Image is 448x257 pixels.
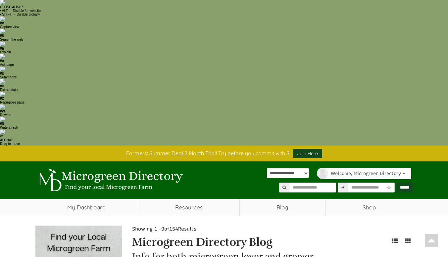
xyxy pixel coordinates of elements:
a: Blog [240,199,325,216]
h1: Microgreen Directory Blog [132,236,366,248]
div: Showing 1 - of Results [132,226,225,233]
a: Shop [326,199,413,216]
div: Powered by [267,168,309,189]
span: 154 [169,226,178,232]
a: Join Here [293,149,322,158]
a: My Dashboard [35,199,138,216]
a: Welcome, Microgreen Directory [322,168,411,179]
img: profile profile holder [317,168,328,179]
a: Resources [138,199,239,216]
select: Language Translate Widget [267,168,309,178]
span: 9 [161,226,164,232]
img: Microgreen Directory [35,169,184,192]
div: Farmers: Summer Deal 2 Month Trial! Try before you commit with $ [30,149,418,158]
i: Use Current Location [385,186,392,190]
